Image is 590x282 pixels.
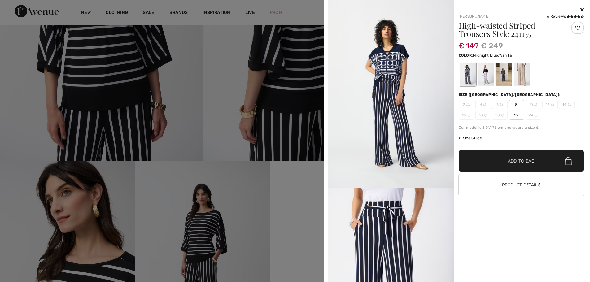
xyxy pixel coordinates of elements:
span: € 249 [481,40,503,51]
div: Midnight Blue/Vanilla [459,63,475,86]
span: € 149 [459,35,479,50]
img: ring-m.svg [467,114,470,117]
img: ring-m.svg [500,103,503,106]
span: 22 [509,111,524,120]
button: Add to Bag [459,150,584,172]
span: 20 [492,111,508,120]
span: Color: [459,53,473,58]
div: Vanilla/Midnight Blue [477,63,493,86]
img: ring-m.svg [535,114,538,117]
img: ring-m.svg [484,114,487,117]
img: Bag.svg [565,157,572,165]
img: ring-m.svg [534,103,537,106]
span: Add to Bag [508,158,535,164]
span: 12 [542,100,558,109]
span: 10 [526,100,541,109]
img: ring-m.svg [501,114,504,117]
span: 16 [459,111,474,120]
img: ring-m.svg [568,103,571,106]
span: Help [14,4,27,10]
span: 14 [559,100,575,109]
span: 6 [492,100,508,109]
img: ring-m.svg [483,103,486,106]
span: 4 [475,100,491,109]
img: ring-m.svg [551,103,554,106]
span: Midnight Blue/Vanilla [473,53,512,58]
button: Product Details [459,174,584,196]
span: 18 [475,111,491,120]
span: 24 [526,111,541,120]
h1: High-waisted Striped Trousers Style 241135 [459,22,563,38]
div: Dune/vanilla [513,63,529,86]
img: ring-m.svg [466,103,470,106]
div: Size ([GEOGRAPHIC_DATA]/[GEOGRAPHIC_DATA]): [459,92,562,98]
span: 8 [509,100,524,109]
a: [PERSON_NAME] [459,14,490,19]
span: Size Guide [459,135,482,141]
div: Black/Vanilla [495,63,511,86]
span: 2 [459,100,474,109]
div: 6 Reviews [547,14,584,19]
div: Our model is 5'9"/175 cm and wears a size 6. [459,125,584,130]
